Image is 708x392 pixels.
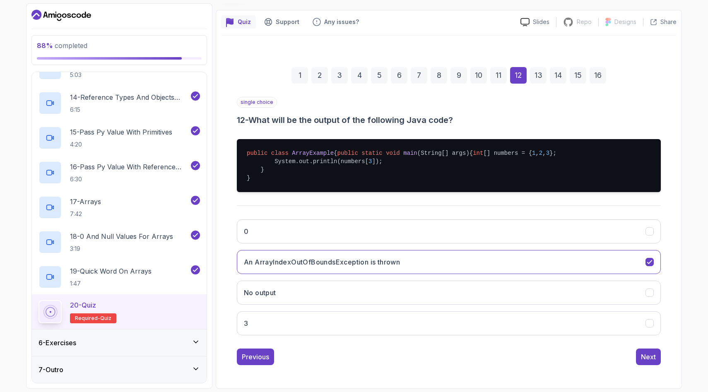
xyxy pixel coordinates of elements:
span: int [473,150,483,156]
p: Designs [614,18,636,26]
div: 14 [550,67,566,84]
div: 9 [450,67,467,84]
button: 15-Pass Py Value With Primitives4:20 [39,126,200,149]
span: 3 [546,150,549,156]
p: single choice [237,97,277,108]
p: 14 - Reference Types And Objects Diferences [70,92,189,102]
p: 17 - Arrays [70,197,101,207]
p: 20 - Quiz [70,300,96,310]
span: void [386,150,400,156]
span: completed [37,41,87,50]
h3: 7 - Outro [39,365,63,375]
h3: 12 - What will be the output of the following Java code? [237,114,661,126]
div: 12 [510,67,527,84]
a: Dashboard [31,9,91,22]
span: public [247,150,267,156]
span: 88 % [37,41,53,50]
div: 10 [470,67,487,84]
p: 16 - Pass Py Value With Reference Types [70,162,189,172]
span: 3 [368,158,372,165]
p: 1:47 [70,279,152,288]
button: 3 [237,311,661,335]
div: 13 [530,67,547,84]
p: Repo [577,18,592,26]
h3: An ArrayIndexOutOfBoundsException is thrown [244,257,400,267]
span: class [271,150,289,156]
p: 18 - 0 And Null Values For Arrays [70,231,173,241]
div: 15 [570,67,586,84]
p: Slides [533,18,549,26]
div: Next [641,352,656,362]
p: 15 - Pass Py Value With Primitives [70,127,172,137]
a: Slides [514,18,556,26]
span: static [361,150,382,156]
button: quiz button [221,15,256,29]
div: Previous [242,352,269,362]
h3: 3 [244,318,248,328]
div: 11 [490,67,507,84]
button: 20-QuizRequired-quiz [39,300,200,323]
div: 5 [371,67,388,84]
p: 6:30 [70,175,189,183]
div: 4 [351,67,368,84]
div: 16 [590,67,606,84]
p: 4:20 [70,140,172,149]
span: ArrayExample [292,150,334,156]
button: Support button [259,15,304,29]
button: 16-Pass Py Value With Reference Types6:30 [39,161,200,184]
button: An ArrayIndexOutOfBoundsException is thrown [237,250,661,274]
button: Previous [237,349,274,365]
pre: { { [] numbers = { , , }; System.out.println(numbers[ ]); } } [237,139,661,192]
button: Feedback button [308,15,364,29]
div: 7 [411,67,427,84]
span: quiz [100,315,111,322]
p: 3:19 [70,245,173,253]
div: 6 [391,67,407,84]
button: 6-Exercises [32,329,207,356]
h3: 0 [244,226,248,236]
p: Support [276,18,299,26]
button: Next [636,349,661,365]
div: 2 [311,67,328,84]
p: Any issues? [324,18,359,26]
button: 18-0 And Null Values For Arrays3:19 [39,231,200,254]
button: 19-Quick Word On Arrays1:47 [39,265,200,289]
span: Required- [75,315,100,322]
p: Share [660,18,677,26]
p: 19 - Quick Word On Arrays [70,266,152,276]
span: (String[] args) [417,150,470,156]
span: main [403,150,417,156]
p: 5:03 [70,71,173,79]
span: 2 [539,150,542,156]
span: public [337,150,358,156]
button: 14-Reference Types And Objects Diferences6:15 [39,91,200,115]
p: 6:15 [70,106,189,114]
button: 0 [237,219,661,243]
button: No output [237,281,661,305]
button: Share [643,18,677,26]
h3: No output [244,288,276,298]
p: 7:42 [70,210,101,218]
button: 17-Arrays7:42 [39,196,200,219]
div: 1 [291,67,308,84]
span: 1 [532,150,535,156]
div: 8 [431,67,447,84]
button: 7-Outro [32,356,207,383]
p: Quiz [238,18,251,26]
h3: 6 - Exercises [39,338,76,348]
div: 3 [331,67,348,84]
